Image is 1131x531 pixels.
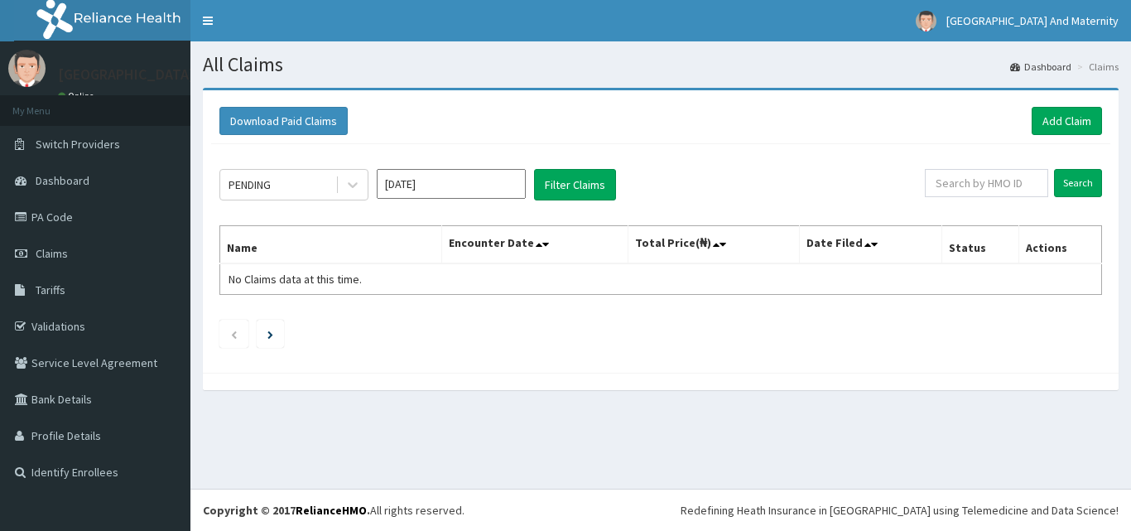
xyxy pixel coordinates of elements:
[296,503,367,518] a: RelianceHMO
[1073,60,1119,74] li: Claims
[229,272,362,287] span: No Claims data at this time.
[8,50,46,87] img: User Image
[267,326,273,341] a: Next page
[946,13,1119,28] span: [GEOGRAPHIC_DATA] And Maternity
[628,226,800,264] th: Total Price(₦)
[534,169,616,200] button: Filter Claims
[36,137,120,152] span: Switch Providers
[942,226,1019,264] th: Status
[58,90,98,102] a: Online
[36,173,89,188] span: Dashboard
[36,246,68,261] span: Claims
[442,226,628,264] th: Encounter Date
[219,107,348,135] button: Download Paid Claims
[203,503,370,518] strong: Copyright © 2017 .
[800,226,942,264] th: Date Filed
[1054,169,1102,197] input: Search
[925,169,1048,197] input: Search by HMO ID
[36,282,65,297] span: Tariffs
[1032,107,1102,135] a: Add Claim
[681,502,1119,519] div: Redefining Heath Insurance in [GEOGRAPHIC_DATA] using Telemedicine and Data Science!
[377,169,526,199] input: Select Month and Year
[220,226,442,264] th: Name
[1018,226,1101,264] th: Actions
[58,67,289,82] p: [GEOGRAPHIC_DATA] And Maternity
[916,11,936,31] img: User Image
[229,176,271,193] div: PENDING
[190,489,1131,531] footer: All rights reserved.
[203,54,1119,75] h1: All Claims
[1010,60,1071,74] a: Dashboard
[230,326,238,341] a: Previous page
